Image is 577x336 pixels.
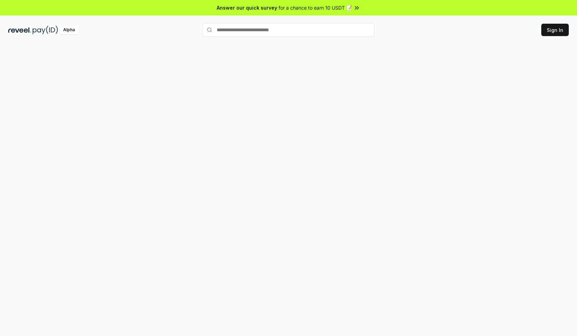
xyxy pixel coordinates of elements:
[59,26,79,34] div: Alpha
[217,4,277,11] span: Answer our quick survey
[8,26,31,34] img: reveel_dark
[33,26,58,34] img: pay_id
[279,4,352,11] span: for a chance to earn 10 USDT 📝
[541,24,569,36] button: Sign In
